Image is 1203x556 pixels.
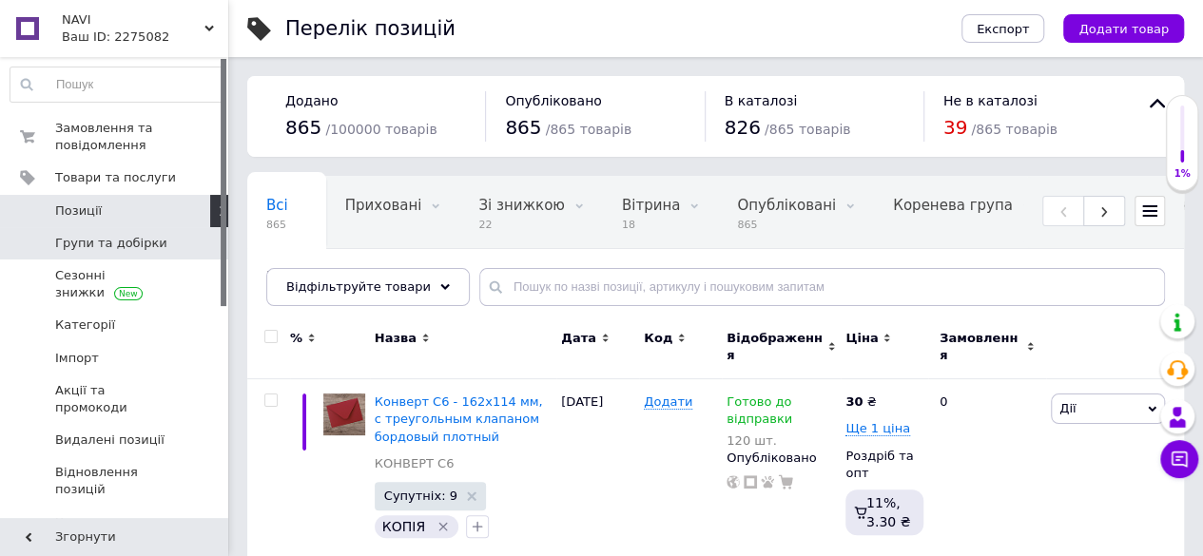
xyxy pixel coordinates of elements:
span: / 865 товарів [765,122,850,137]
span: Додати [644,394,692,410]
div: Опубліковано [727,450,836,467]
button: Експорт [961,14,1045,43]
span: Всі [266,197,288,214]
span: 22 [478,218,564,232]
span: Позиції [55,202,102,220]
span: 11%, 3.30 ₴ [866,495,910,529]
span: Опубліковані [737,197,836,214]
span: 826 [725,116,761,139]
div: Ваш ID: 2275082 [62,29,228,46]
input: Пошук по назві позиції, артикулу і пошуковим запитам [479,268,1165,306]
span: Приховані [345,197,422,214]
span: Дії [1059,401,1076,415]
span: 865 [266,218,288,232]
div: 120 шт. [727,433,836,448]
span: Дата [561,330,596,347]
span: Замовлення [940,330,1021,364]
span: Вітрина [622,197,680,214]
span: 865 [505,116,541,139]
span: Категорії [55,316,115,334]
b: 30 [845,394,863,409]
span: 865 [737,218,836,232]
a: Конверт С6 - 162х114 мм, с треугольным клапаном бордовый плотный [375,394,543,443]
span: Супутніх: 9 [384,489,457,502]
span: / 865 товарів [546,122,631,137]
div: ₴ [845,393,876,411]
span: В каталозі [725,93,798,108]
span: 18 [622,218,680,232]
span: 865 [285,116,321,139]
div: Перелік позицій [285,19,456,39]
span: Назва [375,330,417,347]
button: Чат з покупцем [1160,440,1198,478]
span: Готово до відправки [727,394,792,431]
span: NAVI [62,11,204,29]
button: Додати товар [1063,14,1184,43]
span: Додано [285,93,338,108]
span: Групи та добірки [55,235,167,252]
span: Опубліковано [505,93,602,108]
span: Додати товар [1078,22,1169,36]
span: КОПІЯ [382,519,425,534]
span: Імпорт [55,350,99,367]
span: Сезонні знижки [55,267,176,301]
span: Відфільтруйте товари [286,279,431,294]
div: Роздріб та опт [845,448,923,482]
span: Відновлення позицій [55,464,176,498]
span: Ще 1 ціна [845,421,910,436]
div: КОНВЕРТИ ТА ЛИСТІВКИ, КОНВЕРТ Е65 (євро) [247,249,508,321]
span: Код [644,330,672,347]
span: Не в каталозі [943,93,1038,108]
span: 39 [943,116,967,139]
div: 1% [1167,167,1197,181]
a: КОНВЕРТ С6 [375,455,455,472]
span: Відображення [727,330,823,364]
span: Замовлення та повідомлення [55,120,176,154]
span: Експорт [977,22,1030,36]
span: КОНВЕРТИ ТА ЛИСТІВКИ, ... [266,269,470,286]
span: Акції та промокоди [55,382,176,416]
img: Конверт С6 - 162х114 мм, с треугольным клапаном бордовый плотный [323,393,365,435]
svg: Видалити мітку [436,519,451,534]
span: Видалені позиції [55,431,165,449]
span: % [290,330,302,347]
input: Пошук [10,67,223,102]
span: / 865 товарів [971,122,1057,137]
span: Коренева група [893,197,1013,214]
span: Характеристики [55,514,163,531]
span: Товари та послуги [55,169,176,186]
span: Ціна [845,330,878,347]
span: Зі знижкою [478,197,564,214]
span: / 100000 товарів [325,122,437,137]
